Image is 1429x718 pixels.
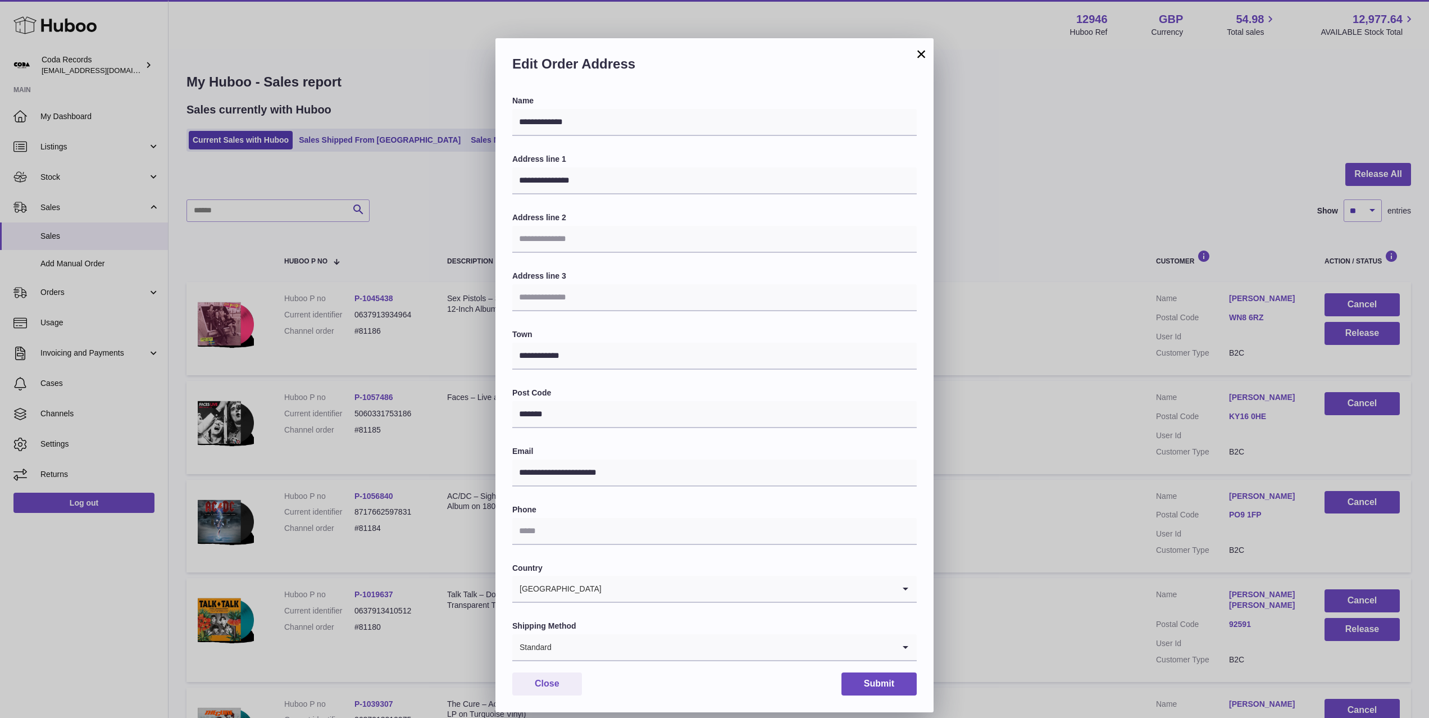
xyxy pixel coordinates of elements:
label: Address line 1 [512,154,917,165]
button: Submit [841,672,917,696]
label: Town [512,329,917,340]
label: Country [512,563,917,574]
div: Search for option [512,634,917,661]
h2: Edit Order Address [512,55,917,79]
input: Search for option [552,634,894,660]
div: Search for option [512,576,917,603]
span: [GEOGRAPHIC_DATA] [512,576,602,602]
label: Post Code [512,388,917,398]
button: × [914,47,928,61]
label: Name [512,96,917,106]
button: Close [512,672,582,696]
span: Standard [512,634,552,660]
input: Search for option [602,576,894,602]
label: Shipping Method [512,621,917,631]
label: Address line 2 [512,212,917,223]
label: Email [512,446,917,457]
label: Phone [512,505,917,515]
label: Address line 3 [512,271,917,281]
